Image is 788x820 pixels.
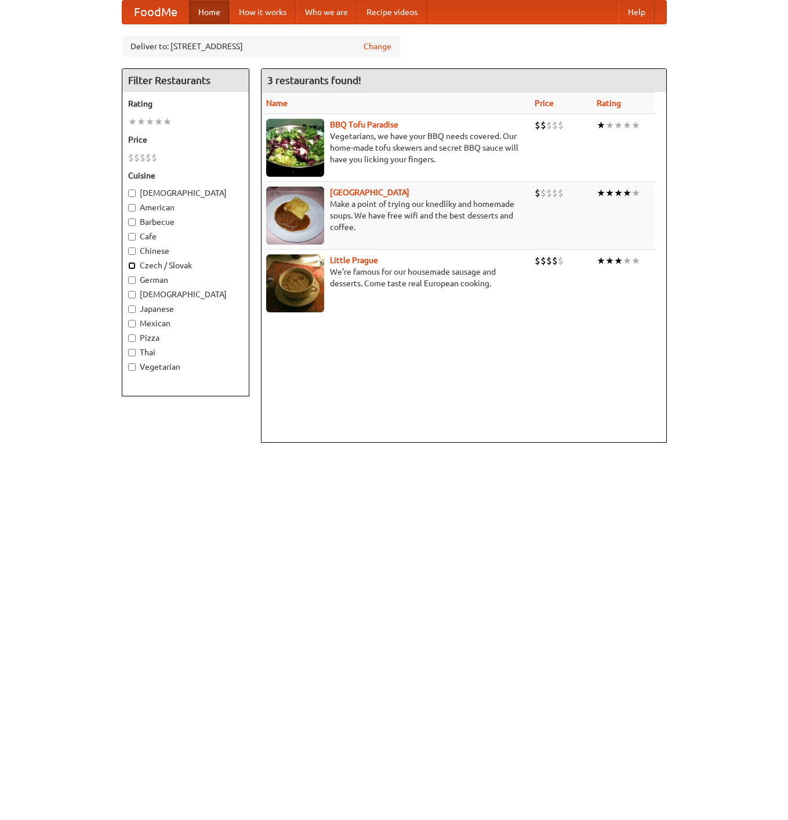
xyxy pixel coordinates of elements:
a: Recipe videos [357,1,427,24]
li: $ [535,119,540,132]
li: ★ [597,119,605,132]
label: Chinese [128,245,243,257]
li: $ [552,119,558,132]
input: German [128,276,136,284]
li: $ [535,187,540,199]
li: ★ [597,254,605,267]
li: ★ [631,119,640,132]
li: ★ [631,187,640,199]
p: We're famous for our housemade sausage and desserts. Come taste real European cooking. [266,266,526,289]
li: ★ [137,115,146,128]
li: $ [128,151,134,164]
input: Japanese [128,305,136,313]
img: tofuparadise.jpg [266,119,324,177]
li: ★ [605,254,614,267]
img: littleprague.jpg [266,254,324,312]
li: ★ [605,187,614,199]
li: ★ [146,115,154,128]
img: czechpoint.jpg [266,187,324,245]
a: Who we are [296,1,357,24]
input: [DEMOGRAPHIC_DATA] [128,291,136,298]
label: American [128,202,243,213]
li: $ [552,254,558,267]
h5: Cuisine [128,170,243,181]
a: Help [619,1,655,24]
li: $ [558,187,564,199]
li: ★ [154,115,163,128]
a: Change [364,41,391,52]
li: ★ [597,187,605,199]
input: Barbecue [128,218,136,226]
li: ★ [623,119,631,132]
li: ★ [614,119,623,132]
input: Cafe [128,233,136,240]
p: Vegetarians, we have your BBQ needs covered. Our home-made tofu skewers and secret BBQ sauce will... [266,130,526,165]
label: Thai [128,347,243,358]
a: BBQ Tofu Paradise [330,120,398,129]
div: Deliver to: [STREET_ADDRESS] [122,36,400,57]
li: $ [546,254,552,267]
li: ★ [605,119,614,132]
label: German [128,274,243,286]
li: ★ [631,254,640,267]
a: How it works [230,1,296,24]
li: $ [558,254,564,267]
label: Barbecue [128,216,243,228]
li: ★ [614,254,623,267]
li: ★ [128,115,137,128]
a: Name [266,99,288,108]
li: $ [558,119,564,132]
h5: Rating [128,98,243,110]
input: Vegetarian [128,363,136,371]
label: [DEMOGRAPHIC_DATA] [128,187,243,199]
input: Mexican [128,320,136,327]
label: Japanese [128,303,243,315]
input: Thai [128,349,136,356]
label: [DEMOGRAPHIC_DATA] [128,289,243,300]
label: Vegetarian [128,361,243,373]
label: Mexican [128,318,243,329]
h5: Price [128,134,243,145]
a: Little Prague [330,256,378,265]
li: $ [140,151,146,164]
li: ★ [614,187,623,199]
label: Czech / Slovak [128,260,243,271]
input: Chinese [128,247,136,255]
li: ★ [163,115,172,128]
li: $ [540,254,546,267]
li: ★ [623,254,631,267]
a: Rating [597,99,621,108]
li: $ [134,151,140,164]
input: Pizza [128,334,136,342]
li: $ [540,187,546,199]
p: Make a point of trying our knedlíky and homemade soups. We have free wifi and the best desserts a... [266,198,526,233]
input: American [128,204,136,212]
h4: Filter Restaurants [122,69,249,92]
li: $ [535,254,540,267]
input: [DEMOGRAPHIC_DATA] [128,189,136,197]
a: Price [535,99,554,108]
ng-pluralize: 3 restaurants found! [267,75,361,86]
li: $ [540,119,546,132]
li: $ [146,151,151,164]
a: [GEOGRAPHIC_DATA] [330,188,409,197]
label: Pizza [128,332,243,344]
input: Czech / Slovak [128,262,136,269]
li: $ [546,187,552,199]
label: Cafe [128,231,243,242]
li: ★ [623,187,631,199]
li: $ [552,187,558,199]
li: $ [546,119,552,132]
a: Home [189,1,230,24]
li: $ [151,151,157,164]
a: FoodMe [122,1,189,24]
